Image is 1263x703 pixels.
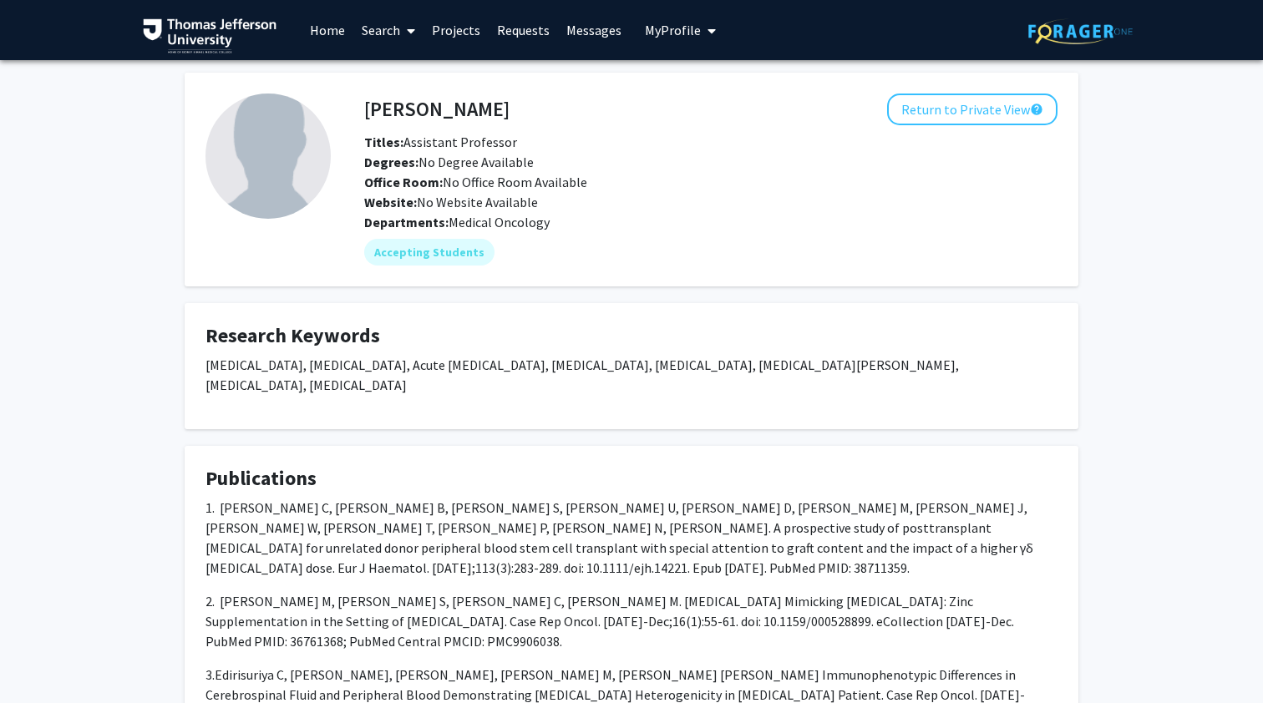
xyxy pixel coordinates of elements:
img: Thomas Jefferson University Logo [143,18,276,53]
h4: Publications [205,467,1058,491]
mat-icon: help [1030,99,1043,119]
button: Return to Private View [887,94,1058,125]
b: Titles: [364,134,403,150]
span: No Website Available [364,194,538,210]
p: 2. [PERSON_NAME] M, [PERSON_NAME] S, [PERSON_NAME] C, [PERSON_NAME] M. [MEDICAL_DATA] Mimicking [... [205,591,1058,651]
h4: [PERSON_NAME] [364,94,510,124]
iframe: Chat [13,628,71,690]
img: Profile Picture [205,94,331,219]
img: ForagerOne Logo [1028,18,1133,44]
span: Assistant Professor [364,134,517,150]
h4: Research Keywords [205,324,1058,348]
b: Departments: [364,214,449,230]
b: Office Room: [364,174,443,190]
a: Messages [558,1,630,59]
b: Website: [364,194,417,210]
a: Search [353,1,424,59]
a: Home [302,1,353,59]
span: Medical Oncology [449,214,550,230]
span: 1. [PERSON_NAME] C, [PERSON_NAME] B, [PERSON_NAME] S, [PERSON_NAME] U, [PERSON_NAME] D, [PERSON_N... [205,499,1033,576]
p: [MEDICAL_DATA], [MEDICAL_DATA], Acute [MEDICAL_DATA], [MEDICAL_DATA], [MEDICAL_DATA], [MEDICAL_DA... [205,355,1058,395]
b: Degrees: [364,154,418,170]
span: No Degree Available [364,154,534,170]
span: No Office Room Available [364,174,587,190]
mat-chip: Accepting Students [364,239,495,266]
span: My Profile [645,22,701,38]
a: Requests [489,1,558,59]
a: Projects [424,1,489,59]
